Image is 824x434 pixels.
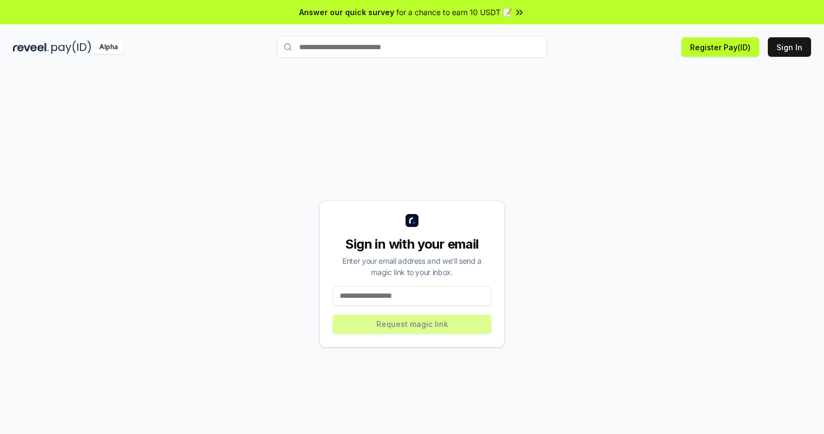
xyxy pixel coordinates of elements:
div: Alpha [93,41,124,54]
div: Enter your email address and we’ll send a magic link to your inbox. [333,255,491,278]
span: for a chance to earn 10 USDT 📝 [396,6,512,18]
img: reveel_dark [13,41,49,54]
button: Register Pay(ID) [681,37,759,57]
span: Answer our quick survey [299,6,394,18]
img: pay_id [51,41,91,54]
img: logo_small [406,214,418,227]
button: Sign In [768,37,811,57]
div: Sign in with your email [333,236,491,253]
